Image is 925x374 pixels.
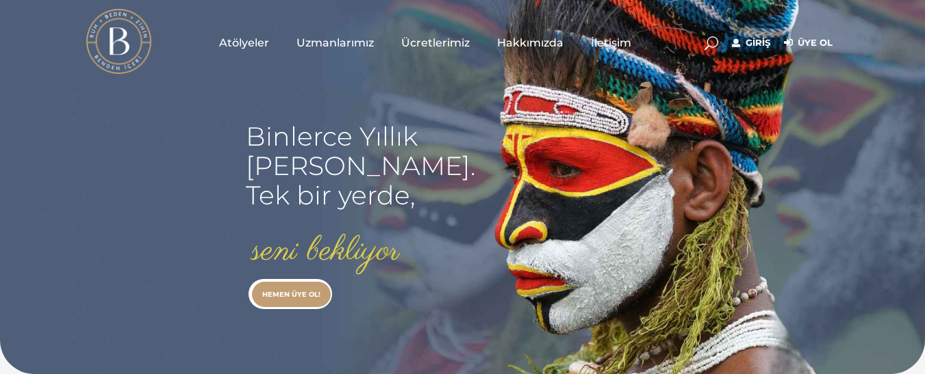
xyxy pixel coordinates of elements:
[388,8,483,77] a: Ücretlerimiz
[205,8,283,77] a: Atölyeler
[591,35,631,51] span: İletişim
[252,232,400,270] rs-layer: seni bekliyor
[732,35,770,51] a: Giriş
[784,35,833,51] a: Üye Ol
[283,8,388,77] a: Uzmanlarımız
[219,35,269,51] span: Atölyeler
[401,35,470,51] span: Ücretlerimiz
[497,35,563,51] span: Hakkımızda
[246,122,476,210] rs-layer: Binlerce Yıllık [PERSON_NAME]. Tek bir yerde,
[577,8,645,77] a: İletişim
[86,9,151,74] img: light logo
[483,8,577,77] a: Hakkımızda
[296,35,374,51] span: Uzmanlarımız
[252,282,331,307] a: HEMEN ÜYE OL!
